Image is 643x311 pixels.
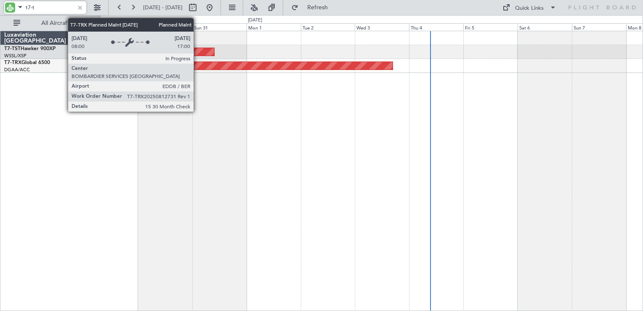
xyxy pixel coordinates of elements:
[355,23,409,31] div: Wed 3
[409,23,463,31] div: Thu 4
[572,23,626,31] div: Sun 7
[498,1,561,14] button: Quick Links
[248,17,262,24] div: [DATE]
[247,23,301,31] div: Mon 1
[463,23,518,31] div: Fri 5
[301,23,355,31] div: Tue 2
[9,16,91,30] button: All Aircraft
[4,60,50,65] a: T7-TRXGlobal 6500
[4,46,21,51] span: T7-TST
[102,17,116,24] div: [DATE]
[22,20,89,26] span: All Aircraft
[4,53,27,59] a: WSSL/XSP
[515,4,544,13] div: Quick Links
[300,5,335,11] span: Refresh
[143,4,183,11] span: [DATE] - [DATE]
[192,23,247,31] div: Sun 31
[4,60,21,65] span: T7-TRX
[84,23,138,31] div: Fri 29
[518,23,572,31] div: Sat 6
[26,1,74,14] input: A/C (Reg. or Type)
[4,67,30,73] a: DGAA/ACC
[138,23,192,31] div: Sat 30
[4,46,56,51] a: T7-TSTHawker 900XP
[287,1,338,14] button: Refresh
